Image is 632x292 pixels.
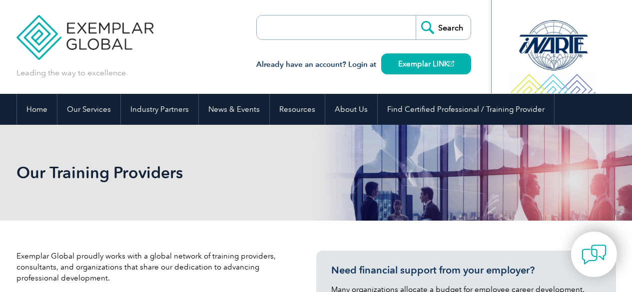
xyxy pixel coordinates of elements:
[416,15,471,39] input: Search
[199,94,269,125] a: News & Events
[582,242,607,267] img: contact-chat.png
[121,94,198,125] a: Industry Partners
[16,165,436,181] h2: Our Training Providers
[57,94,120,125] a: Our Services
[256,58,471,71] h3: Already have an account? Login at
[270,94,325,125] a: Resources
[381,53,471,74] a: Exemplar LINK
[16,67,126,78] p: Leading the way to excellence
[17,94,57,125] a: Home
[378,94,554,125] a: Find Certified Professional / Training Provider
[449,61,454,66] img: open_square.png
[325,94,377,125] a: About Us
[331,264,601,277] h3: Need financial support from your employer?
[16,251,286,284] p: Exemplar Global proudly works with a global network of training providers, consultants, and organ...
